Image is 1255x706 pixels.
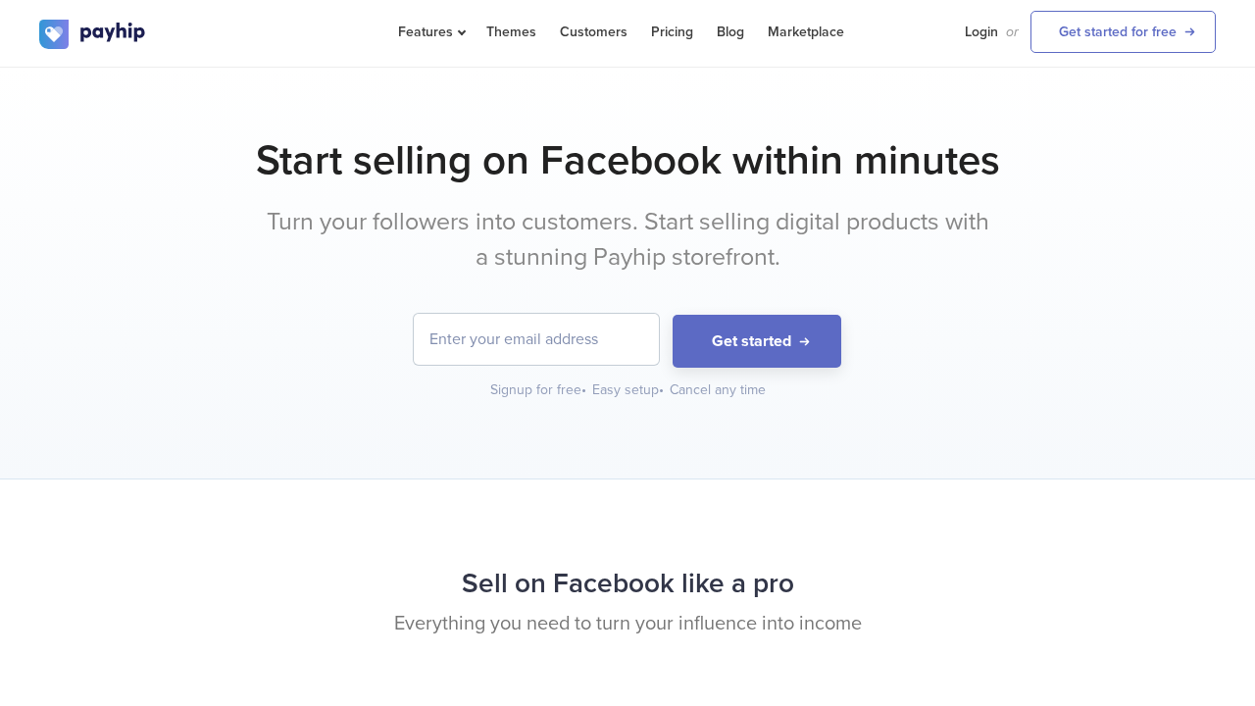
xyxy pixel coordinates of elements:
button: Get started [673,315,841,369]
div: Easy setup [592,380,666,400]
span: • [581,381,586,398]
div: Signup for free [490,380,588,400]
div: Cancel any time [670,380,766,400]
img: logo.svg [39,20,147,49]
h2: Sell on Facebook like a pro [39,558,1216,610]
p: Everything you need to turn your influence into income [39,610,1216,638]
a: Get started for free [1030,11,1216,53]
h1: Start selling on Facebook within minutes [39,136,1216,185]
span: • [659,381,664,398]
input: Enter your email address [414,314,659,365]
span: Features [398,24,463,40]
p: Turn your followers into customers. Start selling digital products with a stunning Payhip storefr... [260,205,995,275]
